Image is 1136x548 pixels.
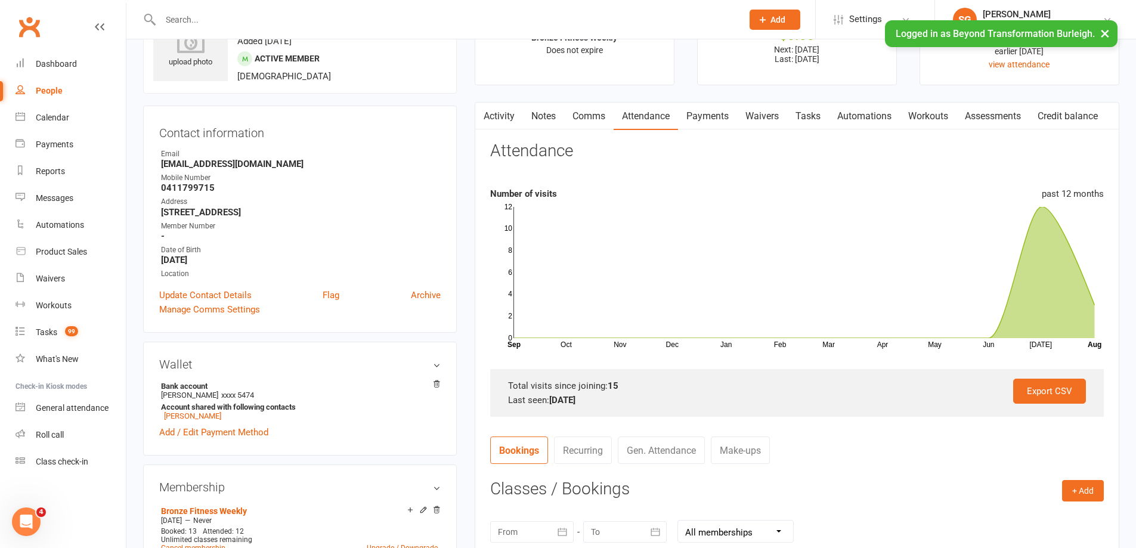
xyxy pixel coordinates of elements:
[16,292,126,319] a: Workouts
[158,516,441,525] div: —
[983,9,1103,20] div: [PERSON_NAME]
[221,391,254,400] span: xxxx 5474
[161,159,441,169] strong: [EMAIL_ADDRESS][DOMAIN_NAME]
[16,104,126,131] a: Calendar
[770,15,785,24] span: Add
[16,422,126,448] a: Roll call
[411,288,441,302] a: Archive
[159,288,252,302] a: Update Contact Details
[193,516,212,525] span: Never
[554,436,612,464] a: Recurring
[829,103,900,130] a: Automations
[36,327,57,337] div: Tasks
[16,51,126,78] a: Dashboard
[36,220,84,230] div: Automations
[164,411,221,420] a: [PERSON_NAME]
[896,28,1095,39] span: Logged in as Beyond Transformation Burleigh.
[161,244,441,256] div: Date of Birth
[1094,20,1116,46] button: ×
[1013,379,1086,404] a: Export CSV
[161,527,197,535] span: Booked: 13
[618,436,705,464] a: Gen. Attendance
[1042,187,1104,201] div: past 12 months
[36,354,79,364] div: What's New
[737,103,787,130] a: Waivers
[36,301,72,310] div: Workouts
[161,148,441,160] div: Email
[159,122,441,140] h3: Contact information
[36,140,73,149] div: Payments
[161,255,441,265] strong: [DATE]
[161,268,441,280] div: Location
[1029,103,1106,130] a: Credit balance
[16,265,126,292] a: Waivers
[490,142,573,160] h3: Attendance
[475,103,523,130] a: Activity
[16,131,126,158] a: Payments
[490,188,557,199] strong: Number of visits
[161,221,441,232] div: Member Number
[983,20,1103,30] div: Beyond Transformation Burleigh
[953,8,977,32] div: SG
[65,326,78,336] span: 99
[849,6,882,33] span: Settings
[161,535,252,544] span: Unlimited classes remaining
[203,527,244,535] span: Attended: 12
[161,207,441,218] strong: [STREET_ADDRESS]
[16,395,126,422] a: General attendance kiosk mode
[608,380,618,391] strong: 15
[16,78,126,104] a: People
[36,166,65,176] div: Reports
[36,457,88,466] div: Class check-in
[16,158,126,185] a: Reports
[161,196,441,208] div: Address
[14,12,44,42] a: Clubworx
[237,71,331,82] span: [DEMOGRAPHIC_DATA]
[750,10,800,30] button: Add
[508,393,1086,407] div: Last seen:
[161,516,182,525] span: [DATE]
[161,231,441,242] strong: -
[12,507,41,536] iframe: Intercom live chat
[157,11,734,28] input: Search...
[549,395,575,405] strong: [DATE]
[614,103,678,130] a: Attendance
[161,182,441,193] strong: 0411799715
[16,346,126,373] a: What's New
[159,425,268,439] a: Add / Edit Payment Method
[957,103,1029,130] a: Assessments
[508,379,1086,393] div: Total visits since joining:
[323,288,339,302] a: Flag
[678,103,737,130] a: Payments
[16,185,126,212] a: Messages
[36,59,77,69] div: Dashboard
[16,239,126,265] a: Product Sales
[490,436,548,464] a: Bookings
[159,380,441,422] li: [PERSON_NAME]
[711,436,770,464] a: Make-ups
[787,103,829,130] a: Tasks
[36,113,69,122] div: Calendar
[161,403,435,411] strong: Account shared with following contacts
[708,45,886,64] p: Next: [DATE] Last: [DATE]
[16,212,126,239] a: Automations
[36,247,87,256] div: Product Sales
[159,481,441,494] h3: Membership
[161,382,435,391] strong: Bank account
[159,358,441,371] h3: Wallet
[36,430,64,439] div: Roll call
[564,103,614,130] a: Comms
[36,274,65,283] div: Waivers
[36,507,46,517] span: 4
[255,54,320,63] span: Active member
[989,60,1050,69] a: view attendance
[16,319,126,346] a: Tasks 99
[161,172,441,184] div: Mobile Number
[36,403,109,413] div: General attendance
[36,86,63,95] div: People
[490,480,1104,499] h3: Classes / Bookings
[1062,480,1104,501] button: + Add
[36,193,73,203] div: Messages
[159,302,260,317] a: Manage Comms Settings
[161,506,247,516] a: Bronze Fitness Weekly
